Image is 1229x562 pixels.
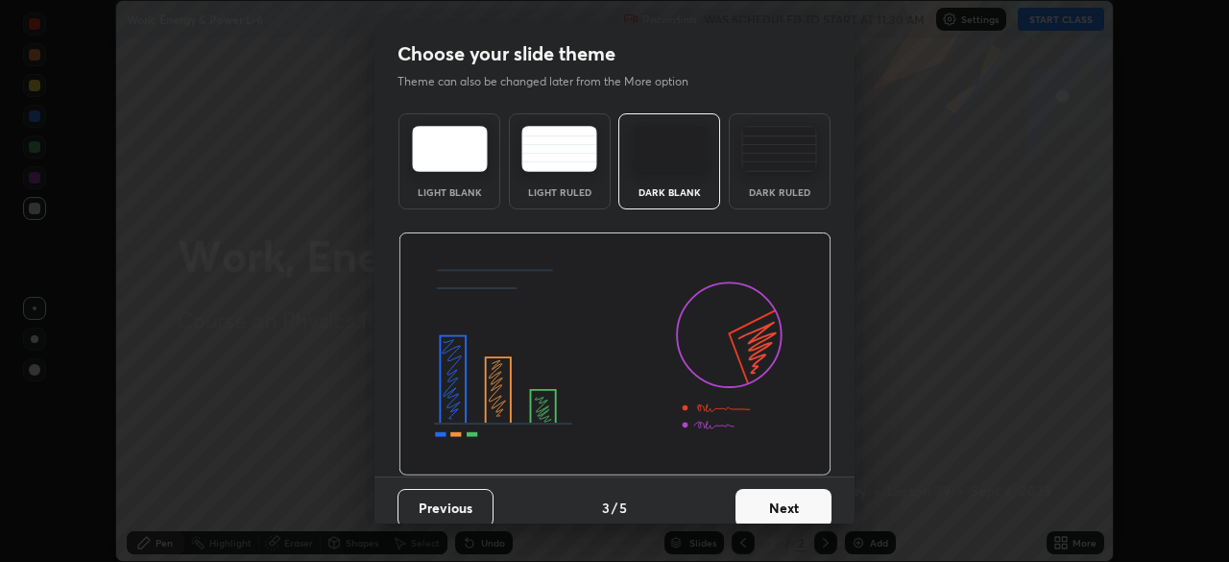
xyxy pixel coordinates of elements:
div: Light Ruled [521,187,598,197]
h2: Choose your slide theme [398,41,615,66]
h4: / [612,498,617,518]
img: darkRuledTheme.de295e13.svg [741,126,817,172]
button: Next [735,489,831,527]
div: Light Blank [411,187,488,197]
div: Dark Ruled [741,187,818,197]
h4: 5 [619,498,627,518]
p: Theme can also be changed later from the More option [398,73,709,90]
div: Dark Blank [631,187,708,197]
button: Previous [398,489,494,527]
img: lightRuledTheme.5fabf969.svg [521,126,597,172]
h4: 3 [602,498,610,518]
img: darkThemeBanner.d06ce4a2.svg [398,232,831,476]
img: lightTheme.e5ed3b09.svg [412,126,488,172]
img: darkTheme.f0cc69e5.svg [632,126,708,172]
